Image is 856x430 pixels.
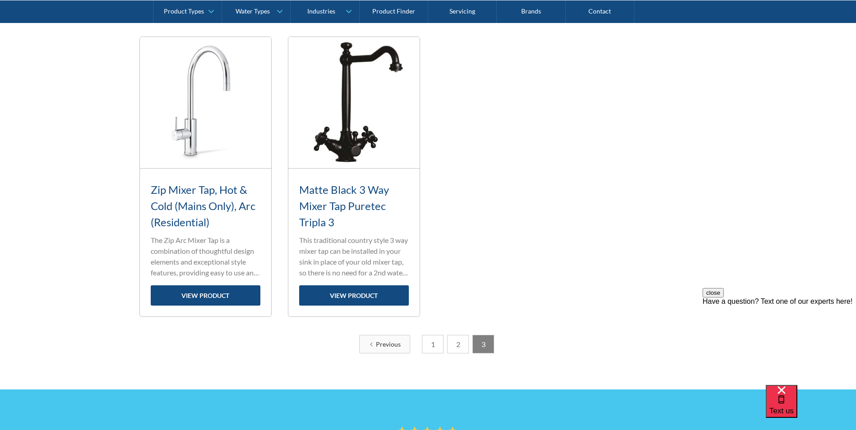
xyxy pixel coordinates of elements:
[422,335,444,353] a: 1
[288,37,420,168] img: Matte Black 3 Way Mixer Tap Puretec Tripla 3
[139,335,717,353] div: List
[151,285,260,306] a: view product
[472,335,494,353] a: 3
[151,182,260,230] h3: Zip Mixer Tap, Hot & Cold (Mains Only), Arc (Residential)
[164,7,204,15] div: Product Types
[766,385,856,430] iframe: podium webchat widget bubble
[140,37,271,168] img: Zip Mixer Tap, Hot & Cold (Mains Only), Arc (Residential)
[307,7,335,15] div: Industries
[359,335,410,353] a: Previous Page
[447,335,469,353] a: 2
[299,235,409,278] p: This traditional country style 3 way mixer tap can be installed in your sink in place of your old...
[299,182,409,230] h3: Matte Black 3 Way Mixer Tap Puretec Tripla 3
[703,288,856,396] iframe: podium webchat widget prompt
[236,7,270,15] div: Water Types
[299,285,409,306] a: view product
[151,235,260,278] p: The Zip Arc Mixer Tap is a combination of thoughtful design elements and exceptional style featur...
[376,339,401,349] div: Previous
